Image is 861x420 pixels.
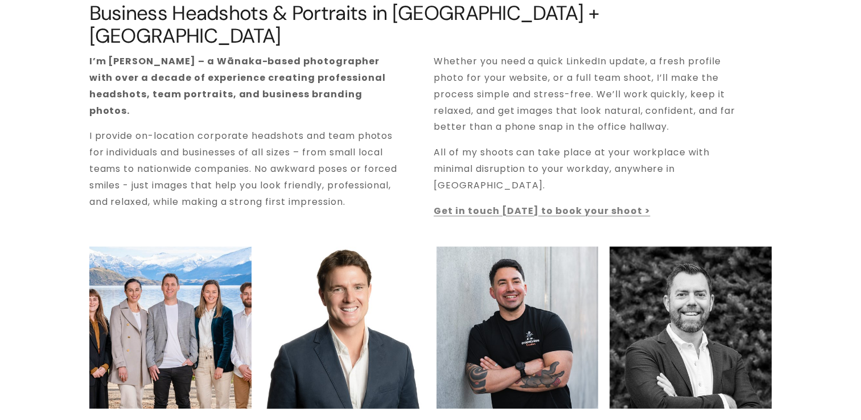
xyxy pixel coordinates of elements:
[360,246,604,409] img: Sampford-Cathie-Wanaka-Photographer-1.jpg
[434,53,743,135] p: Whether you need a quick LinkedIn update, a fresh profile photo for your website, or a full team ...
[89,128,399,210] p: I provide on-location corporate headshots and team photos for individuals and businesses of all s...
[434,145,743,193] p: All of my shoots can take place at your workplace with minimal disruption to your workday, anywhe...
[609,246,772,409] img: Sampford-Cathie-Wanaka-Photographer-14.jpg
[89,2,772,47] h2: Business Headshots & Portraits in [GEOGRAPHIC_DATA] + [GEOGRAPHIC_DATA]
[48,246,292,409] img: Sampford-Cathie-Wanaka-Photographer-6.jpg
[89,55,388,117] strong: I’m [PERSON_NAME] – a Wānaka-based photographer with over a decade of experience creating profess...
[434,204,650,217] a: Get in touch [DATE] to book your shoot >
